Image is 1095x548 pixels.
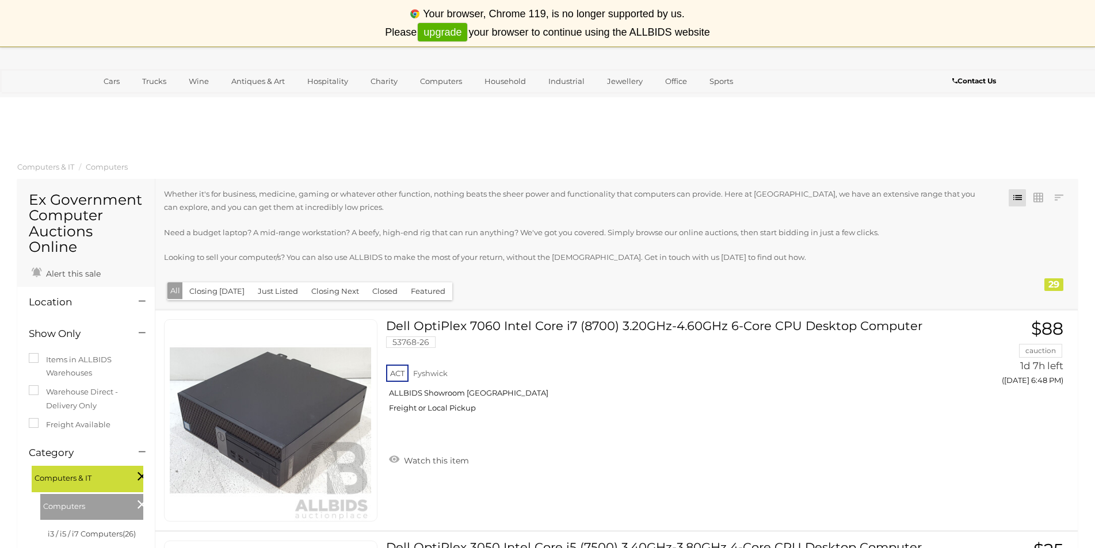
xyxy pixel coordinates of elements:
[96,91,193,110] a: [GEOGRAPHIC_DATA]
[181,72,216,91] a: Wine
[702,72,741,91] a: Sports
[164,226,985,239] p: Need a budget laptop? A mid-range workstation? A beefy, high-end rig that can run anything? We've...
[135,72,174,91] a: Trucks
[224,72,292,91] a: Antiques & Art
[251,282,305,300] button: Just Listed
[401,455,469,466] span: Watch this item
[933,319,1066,391] a: $88 cauction 1d 7h left ([DATE] 6:48 PM)
[29,418,110,431] label: Freight Available
[952,75,999,87] a: Contact Us
[1031,318,1063,339] span: $88
[541,72,592,91] a: Industrial
[29,297,121,308] h4: Location
[29,353,143,380] label: Items in ALLBIDS Warehouses
[304,282,366,300] button: Closing Next
[365,282,405,300] button: Closed
[952,76,996,85] b: Contact Us
[167,282,183,299] button: All
[477,72,533,91] a: Household
[386,451,472,468] a: Watch this item
[300,72,356,91] a: Hospitality
[17,162,74,171] a: Computers & IT
[1044,278,1063,291] div: 29
[29,192,143,255] h1: Ex Government Computer Auctions Online
[170,320,371,521] img: 53768-26a.jpg
[363,72,405,91] a: Charity
[43,497,129,513] span: Computers
[164,251,985,264] p: Looking to sell your computer/s? You can also use ALLBIDS to make the most of your return, withou...
[48,529,136,538] a: i3 / i5 / i7 Computers(26)
[123,529,136,538] span: (26)
[35,469,121,485] span: Computers & IT
[86,162,128,171] a: Computers
[658,72,695,91] a: Office
[404,282,452,300] button: Featured
[29,328,121,339] h4: Show Only
[164,187,985,214] p: Whether it's for business, medicine, gaming or whatever other function, nothing beats the sheer p...
[600,72,650,91] a: Jewellery
[29,264,104,281] a: Alert this sale
[29,447,121,458] h4: Category
[395,319,915,421] a: Dell OptiPlex 7060 Intel Core i7 (8700) 3.20GHz-4.60GHz 6-Core CPU Desktop Computer 53768-26 ACT ...
[418,23,467,42] a: upgrade
[29,385,143,412] label: Warehouse Direct - Delivery Only
[182,282,251,300] button: Closing [DATE]
[43,269,101,279] span: Alert this sale
[96,72,127,91] a: Cars
[413,72,470,91] a: Computers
